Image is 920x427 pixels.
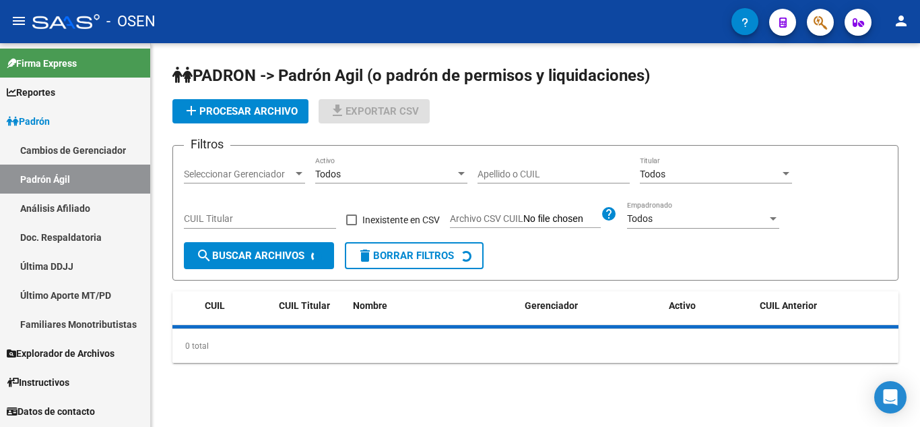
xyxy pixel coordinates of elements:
[345,242,484,269] button: Borrar Filtros
[357,248,373,264] mat-icon: delete
[348,291,519,320] datatable-header-cell: Nombre
[519,291,664,320] datatable-header-cell: Gerenciador
[7,375,69,390] span: Instructivos
[315,169,341,179] span: Todos
[172,329,898,363] div: 0 total
[273,291,348,320] datatable-header-cell: CUIL Titular
[184,242,334,269] button: Buscar Archivos
[7,56,77,71] span: Firma Express
[183,103,199,119] mat-icon: add
[893,13,909,29] mat-icon: person
[205,300,225,311] span: CUIL
[329,105,419,117] span: Exportar CSV
[7,404,95,419] span: Datos de contacto
[279,300,330,311] span: CUIL Titular
[184,169,293,180] span: Seleccionar Gerenciador
[754,291,899,320] datatable-header-cell: CUIL Anterior
[7,85,55,100] span: Reportes
[196,250,304,262] span: Buscar Archivos
[184,135,230,154] h3: Filtros
[640,169,665,179] span: Todos
[669,300,696,311] span: Activo
[7,346,114,361] span: Explorador de Archivos
[172,99,308,123] button: Procesar archivo
[525,300,578,311] span: Gerenciador
[874,381,907,414] div: Open Intercom Messenger
[199,291,273,320] datatable-header-cell: CUIL
[450,213,523,224] span: Archivo CSV CUIL
[172,66,650,85] span: PADRON -> Padrón Agil (o padrón de permisos y liquidaciones)
[196,248,212,264] mat-icon: search
[362,212,440,228] span: Inexistente en CSV
[106,7,156,36] span: - OSEN
[11,13,27,29] mat-icon: menu
[523,213,601,225] input: Archivo CSV CUIL
[663,291,754,320] datatable-header-cell: Activo
[760,300,817,311] span: CUIL Anterior
[601,206,617,222] mat-icon: help
[183,105,298,117] span: Procesar archivo
[627,213,653,224] span: Todos
[7,114,50,129] span: Padrón
[329,103,346,119] mat-icon: file_download
[319,99,430,123] button: Exportar CSV
[353,300,387,311] span: Nombre
[357,250,454,262] span: Borrar Filtros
